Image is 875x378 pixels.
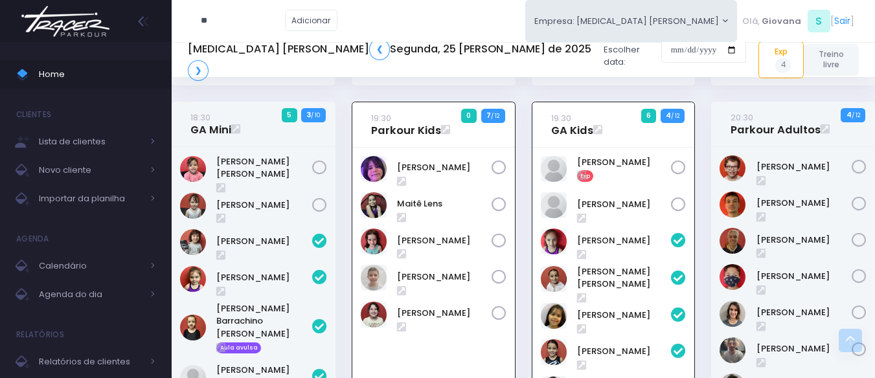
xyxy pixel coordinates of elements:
[541,156,567,182] img: Heloísa vieira alves
[371,112,391,124] small: 19:30
[188,60,209,82] a: ❯
[361,228,387,254] img: Manoela mafra
[371,111,441,137] a: 19:30Parkour Kids
[551,112,571,124] small: 19:30
[720,155,745,181] img: Davi Ikeda Gozzi
[188,39,593,81] h5: [MEDICAL_DATA] [PERSON_NAME] Segunda, 25 [PERSON_NAME] de 2025
[486,110,491,120] strong: 7
[577,309,672,322] a: [PERSON_NAME]
[804,44,859,76] a: Treino livre
[397,161,492,174] a: [PERSON_NAME]
[361,156,387,182] img: ANTÔNIO FRARE CLARO
[397,234,492,247] a: [PERSON_NAME]
[311,111,320,119] small: / 10
[190,111,231,137] a: 18:30GA Mini
[577,265,672,291] a: [PERSON_NAME] [PERSON_NAME]
[16,226,49,252] h4: Agenda
[577,198,672,211] a: [PERSON_NAME]
[758,41,803,78] a: Exp4
[756,161,852,173] a: [PERSON_NAME]
[216,199,312,212] a: [PERSON_NAME]
[756,342,852,355] a: [PERSON_NAME]
[742,15,760,28] span: Olá,
[282,108,297,122] span: 5
[541,339,567,365] img: Marina Bravo Tavares de Lima
[720,301,745,327] img: Paloma Botana
[397,307,492,320] a: [PERSON_NAME]
[756,270,852,283] a: [PERSON_NAME]
[551,111,593,137] a: 19:30GA Kids
[671,112,679,120] small: / 12
[39,190,142,207] span: Importar da planilha
[756,306,852,319] a: [PERSON_NAME]
[361,265,387,291] img: Pedro Barsi
[756,234,852,247] a: [PERSON_NAME]
[39,133,142,150] span: Lista de clientes
[737,6,859,36] div: [ ]
[541,303,567,329] img: Marianne Damasceno
[39,258,142,274] span: Calendário
[756,197,852,210] a: [PERSON_NAME]
[16,322,64,348] h4: Relatórios
[731,111,753,124] small: 20:30
[541,266,567,292] img: Carolina Lima Trindade
[541,192,567,218] img: Isadora Rocha de Campos
[852,111,860,119] small: / 12
[641,109,657,123] span: 6
[847,109,852,120] strong: 4
[461,109,477,123] span: 0
[666,110,671,120] strong: 4
[180,229,206,255] img: Beatriz Rocha Stein
[541,228,567,254] img: BEATRIZ PIVATO
[397,271,492,283] a: [PERSON_NAME]
[180,193,206,219] img: Izzie de Souza Santiago Pinheiro
[216,342,261,354] span: Aula avulsa
[180,156,206,182] img: Alice Bento jaber
[216,235,312,248] a: [PERSON_NAME]
[39,353,142,370] span: Relatórios de clientes
[361,192,387,218] img: Maitê Lens
[285,10,338,31] a: Adicionar
[180,266,206,292] img: Laura Voccio
[39,286,142,303] span: Agenda do dia
[720,264,745,290] img: Gustavo Gaiot
[577,345,672,358] a: [PERSON_NAME]
[39,162,142,179] span: Novo cliente
[306,109,311,120] strong: 3
[39,66,155,83] span: Home
[762,15,801,28] span: Giovana
[397,197,492,210] a: Maitê Lens
[720,228,745,254] img: Guilherme D'Oswaldo
[577,156,672,169] a: [PERSON_NAME]
[188,34,746,85] div: Escolher data:
[808,10,830,32] span: S
[361,302,387,328] img: Victoria Franco
[16,102,51,128] h4: Clientes
[834,14,850,28] a: Sair
[216,302,312,340] a: [PERSON_NAME] Barrachino [PERSON_NAME]
[720,192,745,217] img: Felipe Freire
[180,315,206,340] img: Manuela Martins Barrachino Fontana
[720,337,745,363] img: Pedro Ferreirinho
[731,111,821,137] a: 20:30Parkour Adultos
[775,58,791,73] span: 4
[491,112,499,120] small: / 12
[216,271,312,284] a: [PERSON_NAME]
[369,39,390,60] a: ❮
[216,155,312,181] a: [PERSON_NAME] [PERSON_NAME]
[577,234,672,247] a: [PERSON_NAME]
[190,111,210,124] small: 18:30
